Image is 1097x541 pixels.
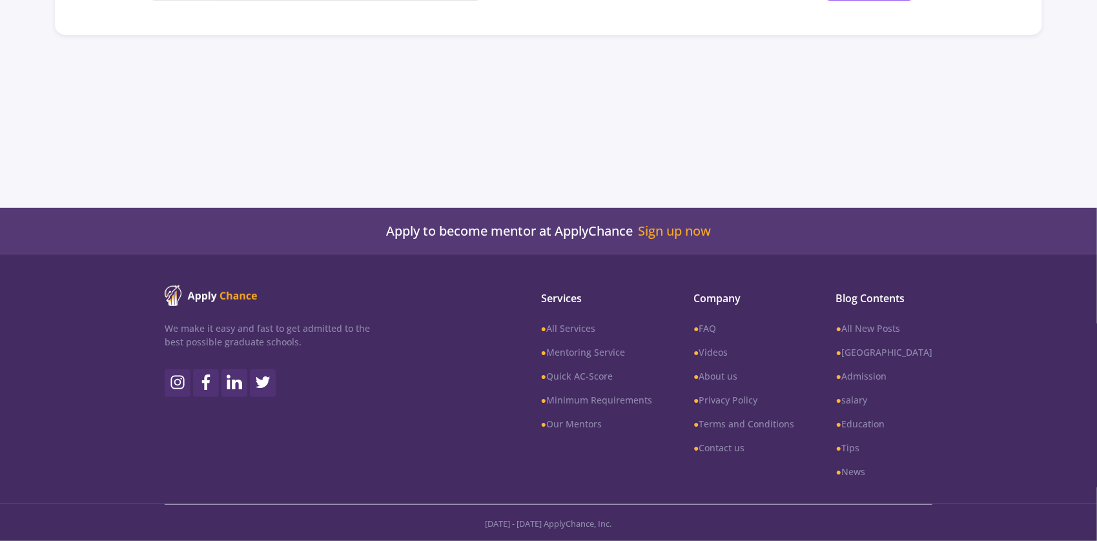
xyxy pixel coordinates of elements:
[693,417,794,431] a: ●Terms and Conditions
[541,393,652,407] a: ●Minimum Requirements
[541,369,652,383] a: ●Quick AC-Score
[693,291,794,306] span: Company
[541,418,546,430] b: ●
[693,369,794,383] a: ●About us
[836,393,932,407] a: ●salary
[836,322,932,335] a: ●All New Posts
[541,346,546,358] b: ●
[541,291,652,306] span: Services
[541,322,652,335] a: ●All Services
[693,394,699,406] b: ●
[836,442,841,454] b: ●
[836,417,932,431] a: ●Education
[836,346,841,358] b: ●
[541,345,652,359] a: ●Mentoring Service
[165,322,370,349] p: We make it easy and fast to get admitted to the best possible graduate schools.
[541,370,546,382] b: ●
[693,322,794,335] a: ●FAQ
[693,418,699,430] b: ●
[836,465,932,478] a: ●News
[836,465,841,478] b: ●
[836,369,932,383] a: ●Admission
[693,345,794,359] a: ●Videos
[836,394,841,406] b: ●
[836,345,932,359] a: ●[GEOGRAPHIC_DATA]
[693,442,699,454] b: ●
[541,322,546,334] b: ●
[836,322,841,334] b: ●
[836,291,932,306] span: Blog Contents
[693,322,699,334] b: ●
[836,370,841,382] b: ●
[541,394,546,406] b: ●
[693,346,699,358] b: ●
[485,518,611,529] span: [DATE] - [DATE] ApplyChance, Inc.
[638,223,711,239] a: Sign up now
[693,441,794,454] a: ●Contact us
[836,441,932,454] a: ●Tips
[836,418,841,430] b: ●
[693,393,794,407] a: ●Privacy Policy
[541,417,652,431] a: ●Our Mentors
[165,285,258,306] img: ApplyChance logo
[693,370,699,382] b: ●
